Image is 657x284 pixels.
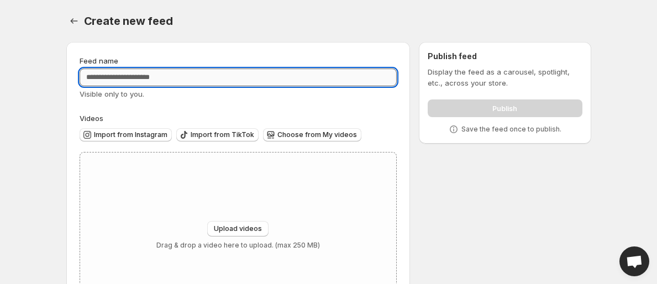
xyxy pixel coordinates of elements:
button: Choose from My videos [263,128,361,141]
button: Upload videos [207,221,269,236]
p: Drag & drop a video here to upload. (max 250 MB) [156,241,320,250]
span: Choose from My videos [277,130,357,139]
span: Visible only to you. [80,90,144,98]
h2: Publish feed [428,51,582,62]
button: Import from Instagram [80,128,172,141]
span: Upload videos [214,224,262,233]
button: Settings [66,13,82,29]
p: Display the feed as a carousel, spotlight, etc., across your store. [428,66,582,88]
span: Import from Instagram [94,130,167,139]
span: Feed name [80,56,118,65]
span: Import from TikTok [191,130,254,139]
button: Import from TikTok [176,128,259,141]
span: Videos [80,114,103,123]
span: Create new feed [84,14,173,28]
p: Save the feed once to publish. [461,125,561,134]
div: Open chat [619,246,649,276]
